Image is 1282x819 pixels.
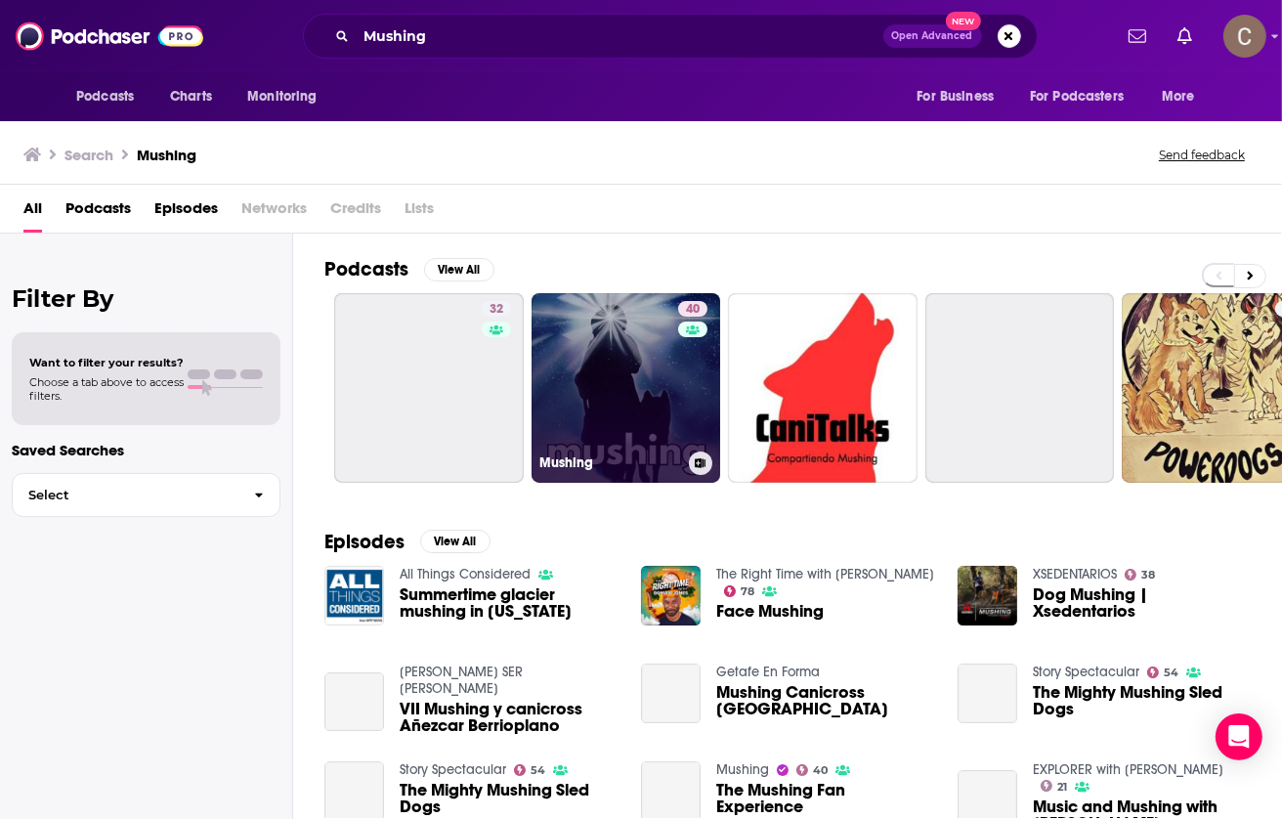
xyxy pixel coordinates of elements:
a: 40Mushing [532,293,721,483]
a: VII Mushing y canicross Añezcar Berrioplano [324,672,384,732]
a: Summertime glacier mushing in Alaska [400,586,618,620]
a: The Right Time with Bomani Jones [716,566,934,582]
input: Search podcasts, credits, & more... [357,21,883,52]
a: The Mighty Mushing Sled Dogs [400,782,618,815]
span: New [946,12,981,30]
span: Open Advanced [892,31,973,41]
span: For Podcasters [1030,83,1124,110]
span: 40 [813,766,828,775]
span: Logged in as clay.bolton [1223,15,1266,58]
a: 40 [678,301,707,317]
span: Mushing Canicross [GEOGRAPHIC_DATA] [716,684,934,717]
span: Charts [170,83,212,110]
a: XSEDENTARIOS [1033,566,1117,582]
a: Charts [157,78,224,115]
p: Saved Searches [12,441,280,459]
h3: Mushing [137,146,196,164]
img: Podchaser - Follow, Share and Rate Podcasts [16,18,203,55]
h2: Episodes [324,530,405,554]
span: Monitoring [247,83,317,110]
span: 38 [1141,571,1155,580]
a: Getafe En Forma [716,664,820,680]
button: open menu [1017,78,1152,115]
h2: Filter By [12,284,280,313]
a: 54 [1147,667,1179,678]
a: Mushing [716,761,769,778]
button: View All [424,258,494,281]
img: Face Mushing [641,566,701,625]
a: EpisodesView All [324,530,491,554]
button: open menu [63,78,159,115]
img: User Profile [1223,15,1266,58]
span: Want to filter your results? [29,356,184,369]
a: All Things Considered [400,566,531,582]
span: Networks [241,193,307,233]
a: 40 [796,764,829,776]
span: For Business [917,83,994,110]
a: 78 [724,585,755,597]
a: Mushing Canicross Madrid [641,664,701,723]
span: More [1162,83,1195,110]
a: VII Mushing y canicross Añezcar Berrioplano [400,701,618,734]
a: The Mighty Mushing Sled Dogs [1033,684,1251,717]
a: Show notifications dropdown [1121,20,1154,53]
span: Choose a tab above to access filters. [29,375,184,403]
a: All [23,193,42,233]
button: Select [12,473,280,517]
span: Podcasts [65,193,131,233]
span: 21 [1057,783,1067,792]
span: 32 [490,300,503,320]
a: Story Spectacular [400,761,506,778]
img: Summertime glacier mushing in Alaska [324,566,384,625]
span: Lists [405,193,434,233]
button: View All [420,530,491,553]
button: Open AdvancedNew [883,24,982,48]
a: Show notifications dropdown [1170,20,1200,53]
a: Cadena SER Navarra [400,664,523,697]
a: EXPLORER with Jonathan Nathaniel Hayes [1033,761,1223,778]
a: 21 [1041,780,1068,792]
span: 54 [1164,668,1178,677]
button: Show profile menu [1223,15,1266,58]
h3: Mushing [539,454,681,471]
a: 54 [514,764,546,776]
button: open menu [234,78,342,115]
h2: Podcasts [324,257,408,281]
span: Credits [330,193,381,233]
button: Send feedback [1153,147,1251,163]
span: 54 [531,766,545,775]
a: 38 [1125,569,1156,581]
a: PodcastsView All [324,257,494,281]
span: Podcasts [76,83,134,110]
div: Search podcasts, credits, & more... [303,14,1038,59]
span: Select [13,489,238,501]
a: 32 [334,293,524,483]
a: Dog Mushing | Xsedentarios [1033,586,1251,620]
a: Story Spectacular [1033,664,1139,680]
a: The Mighty Mushing Sled Dogs [958,664,1017,723]
a: Face Mushing [716,603,824,620]
h3: Search [64,146,113,164]
span: 40 [686,300,700,320]
img: Dog Mushing | Xsedentarios [958,566,1017,625]
button: open menu [1148,78,1219,115]
button: open menu [903,78,1018,115]
a: Mushing Canicross Madrid [716,684,934,717]
a: Episodes [154,193,218,233]
a: The Mushing Fan Experience [716,782,934,815]
span: 78 [741,587,754,596]
a: 32 [482,301,511,317]
span: Summertime glacier mushing in [US_STATE] [400,586,618,620]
